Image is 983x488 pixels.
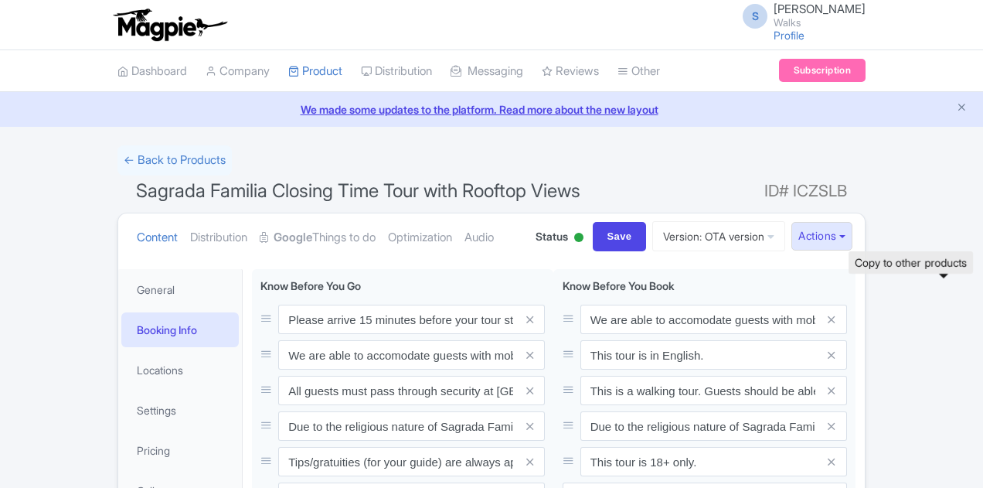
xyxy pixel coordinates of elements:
[542,50,599,93] a: Reviews
[571,227,587,251] div: Active
[593,222,647,251] input: Save
[110,8,230,42] img: logo-ab69f6fb50320c5b225c76a69d11143b.png
[121,272,239,307] a: General
[464,213,494,262] a: Audio
[121,433,239,468] a: Pricing
[9,101,974,118] a: We made some updates to the platform. Read more about the new layout
[791,222,852,251] button: Actions
[190,213,247,262] a: Distribution
[652,221,785,251] a: Version: OTA version
[733,3,866,28] a: S [PERSON_NAME] Walks
[117,145,232,176] a: ← Back to Products
[117,50,187,93] a: Dashboard
[617,50,660,93] a: Other
[260,213,376,262] a: GoogleThings to do
[388,213,452,262] a: Optimization
[274,229,312,247] strong: Google
[764,176,847,206] span: ID# ICZSLB
[451,50,523,93] a: Messaging
[774,2,866,16] span: [PERSON_NAME]
[121,312,239,347] a: Booking Info
[536,228,568,244] span: Status
[206,50,270,93] a: Company
[774,18,866,28] small: Walks
[956,100,968,118] button: Close announcement
[136,179,580,202] span: Sagrada Familia Closing Time Tour with Rooftop Views
[774,29,804,42] a: Profile
[849,251,973,274] div: Copy to other products
[743,4,767,29] span: S
[260,279,361,292] span: Know Before You Go
[288,50,342,93] a: Product
[137,213,178,262] a: Content
[361,50,432,93] a: Distribution
[779,59,866,82] a: Subscription
[121,393,239,428] a: Settings
[121,353,239,387] a: Locations
[563,279,675,292] span: Know Before You Book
